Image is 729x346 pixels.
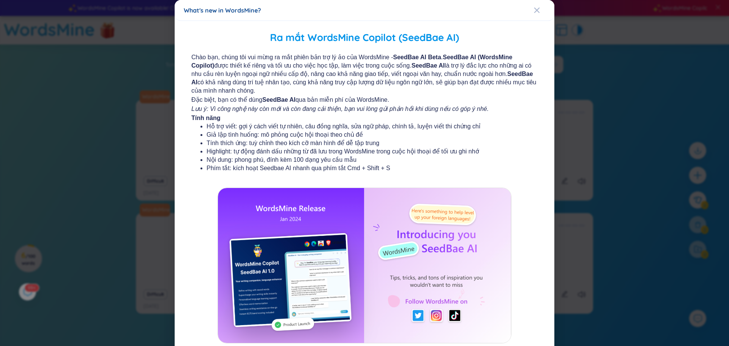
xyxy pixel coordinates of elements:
[207,122,522,131] li: Hỗ trợ viết: gợi ý cách viết tự nhiên, câu đồng nghĩa, sửa ngữ pháp, chính tả, luyện viết thi chứ...
[191,96,538,104] span: Đặc biệt, bạn có thể dùng qua bản miễn phí của WordsMine.
[207,131,522,139] li: Giả lập tình huống: mô phỏng cuộc hội thoại theo chủ đề
[207,139,522,147] li: Tính thích ứng: tuỳ chỉnh theo kích cỡ màn hình để dễ tập trung
[191,53,538,95] span: Chào bạn, chúng tôi vui mừng ra mắt phiên bản trợ lý ảo của WordsMine - . được thiết kế riêng và ...
[412,62,445,69] b: SeedBae AI
[184,6,545,14] div: What's new in WordsMine?
[262,96,295,103] b: SeedBae AI
[207,147,522,156] li: Highlight: tự động đánh dấu những từ đã lưu trong WordsMine trong cuộc hội thoại để tối ưu ghi nhớ
[191,115,220,121] b: Tính năng
[191,106,489,112] i: Lưu ý: Vì công nghệ này còn mới và còn đang cải thiện, bạn vui lòng gửi phản hồi khi dùng nếu có ...
[191,54,512,69] b: SeedBae AI (WordsMine Copilot)
[207,164,522,172] li: Phím tắt: kích hoạt Seedbae AI nhanh qua phím tắt Cmd + Shift + S
[393,54,441,60] b: SeedBae AI Beta
[207,156,522,164] li: Nội dung: phong phú, đính kèm 100 dạng yêu cầu mẫu
[184,30,545,46] h2: Ra mắt WordsMine Copilot (SeedBae AI)
[191,71,533,85] b: SeedBae AI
